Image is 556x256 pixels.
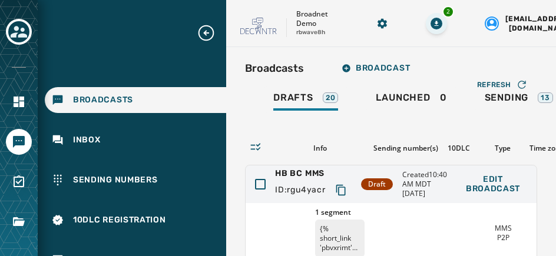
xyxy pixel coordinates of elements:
button: Manage global settings [372,13,393,34]
span: ID: rgu4yacr [275,184,326,196]
span: Launched [376,92,430,104]
span: Draft [368,179,386,189]
span: P2P [497,233,509,242]
a: Navigate to Sending Numbers [45,167,226,193]
p: Broadnet Demo [297,9,339,28]
div: 2 [442,6,454,18]
button: Edit Broadcast [456,168,529,201]
button: Copy text to clipboard [330,179,352,201]
span: Broadcasts [73,94,133,106]
span: Edit Broadcast [466,175,520,194]
a: Drafts20 [264,86,347,113]
div: 10DLC [442,144,475,153]
a: Navigate to Messaging [6,129,32,155]
div: Type [485,144,520,153]
a: Navigate to Inbox [45,127,226,153]
span: Inbox [73,134,101,146]
span: Drafts [273,92,313,104]
span: HB BC MMS [275,168,352,179]
a: Navigate to Files [6,209,32,235]
button: Download Menu [426,13,447,34]
span: MMS [495,224,512,233]
span: 10DLC Registration [73,214,166,226]
span: Sending Numbers [73,174,158,186]
button: Refresh [468,75,537,94]
div: 13 [538,92,553,103]
button: Toggle account select drawer [6,19,32,45]
h2: Broadcasts [245,60,304,77]
div: Sending number(s) [373,144,432,153]
a: Navigate to Surveys [6,169,32,195]
a: Launched0 [366,86,456,113]
span: 1 segment [315,208,365,217]
button: Expand sub nav menu [197,24,225,42]
a: Navigate to 10DLC Registration [45,207,226,233]
button: Broadcast [332,56,419,80]
div: 0 [376,92,446,111]
div: Info [276,144,364,153]
a: Navigate to Broadcasts [45,87,226,113]
a: Navigate to Home [6,89,32,115]
span: Refresh [477,80,511,89]
span: Created 10:40 AM MDT [DATE] [402,170,447,198]
span: Broadcast [342,64,410,73]
div: 20 [323,92,339,103]
span: Sending [485,92,529,104]
p: rbwave8h [297,28,326,37]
